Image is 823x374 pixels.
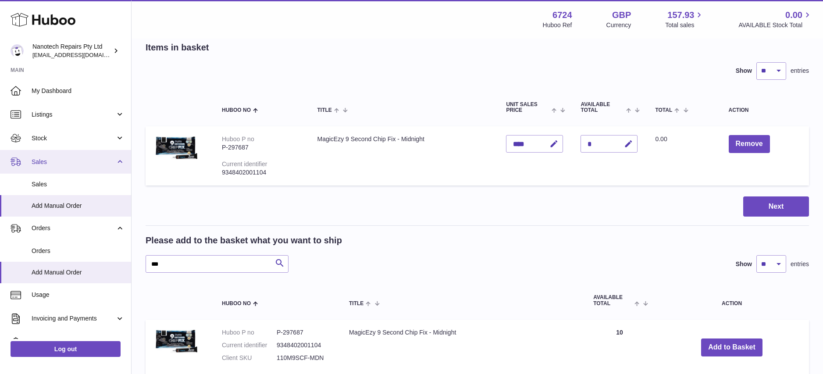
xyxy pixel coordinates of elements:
span: Orders [32,247,125,255]
span: Listings [32,110,115,119]
dt: Huboo P no [222,328,277,337]
span: Title [349,301,363,306]
dd: P-297687 [277,328,331,337]
img: MagicEzy 9 Second Chip Fix - Midnight [154,135,198,160]
button: Remove [729,135,770,153]
dd: 9348402001104 [277,341,331,349]
h2: Items in basket [146,42,209,53]
span: My Dashboard [32,87,125,95]
div: Current identifier [222,160,267,167]
div: Action [729,107,801,113]
span: AVAILABLE Total [581,102,624,113]
label: Show [736,260,752,268]
div: Huboo Ref [543,21,572,29]
span: 157.93 [667,9,694,21]
div: Huboo P no [222,135,254,142]
span: Title [317,107,331,113]
span: AVAILABLE Stock Total [738,21,812,29]
span: Total sales [665,21,704,29]
span: Add Manual Order [32,268,125,277]
label: Show [736,67,752,75]
span: Sales [32,180,125,189]
dt: Current identifier [222,341,277,349]
span: Sales [32,158,115,166]
dd: 110M9SCF-MDN [277,354,331,362]
th: Action [655,286,809,315]
span: Huboo no [222,107,251,113]
img: MagicEzy 9 Second Chip Fix - Midnight [154,328,198,353]
span: Unit Sales Price [506,102,549,113]
span: Cases [32,338,125,346]
span: [EMAIL_ADDRESS][DOMAIN_NAME] [32,51,129,58]
div: Currency [606,21,631,29]
a: 0.00 AVAILABLE Stock Total [738,9,812,29]
span: Stock [32,134,115,142]
span: 0.00 [655,135,667,142]
span: Total [655,107,672,113]
span: entries [791,67,809,75]
img: info@nanotechrepairs.com [11,44,24,57]
span: Add Manual Order [32,202,125,210]
strong: GBP [612,9,631,21]
span: Orders [32,224,115,232]
span: Invoicing and Payments [32,314,115,323]
button: Add to Basket [701,338,762,356]
strong: 6724 [552,9,572,21]
div: Nanotech Repairs Pty Ltd [32,43,111,59]
a: 157.93 Total sales [665,9,704,29]
button: Next [743,196,809,217]
h2: Please add to the basket what you want to ship [146,235,342,246]
a: Log out [11,341,121,357]
span: entries [791,260,809,268]
div: 9348402001104 [222,168,299,177]
span: AVAILABLE Total [593,295,632,306]
span: Usage [32,291,125,299]
div: P-297687 [222,143,299,152]
td: MagicEzy 9 Second Chip Fix - Midnight [308,126,497,185]
span: 0.00 [785,9,802,21]
span: Huboo no [222,301,251,306]
dt: Client SKU [222,354,277,362]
